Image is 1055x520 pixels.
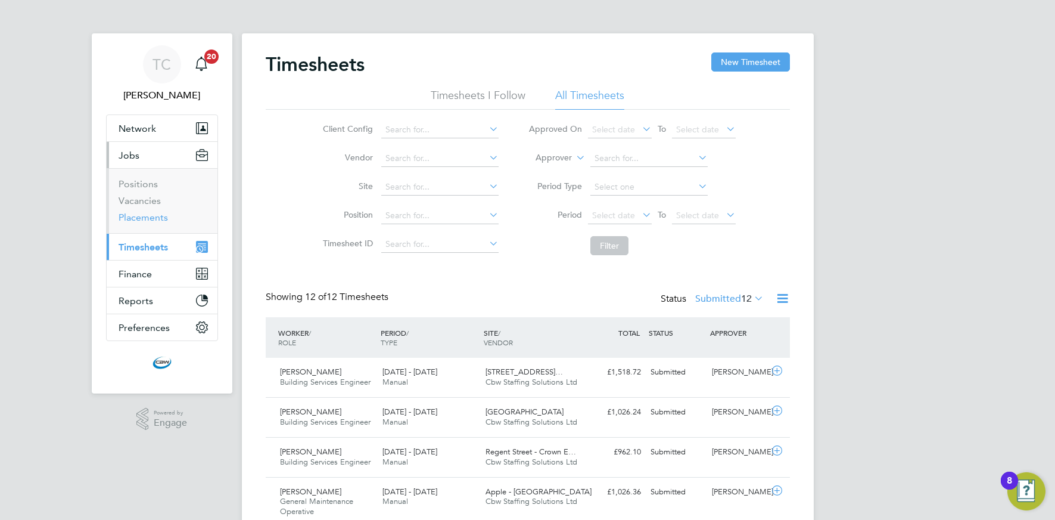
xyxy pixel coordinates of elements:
[406,328,409,338] span: /
[711,52,790,72] button: New Timesheet
[119,268,152,280] span: Finance
[382,447,437,457] span: [DATE] - [DATE]
[154,408,187,418] span: Powered by
[119,212,168,223] a: Placements
[498,328,500,338] span: /
[618,328,640,338] span: TOTAL
[382,377,408,387] span: Manual
[486,457,577,467] span: Cbw Staffing Solutions Ltd
[319,181,373,191] label: Site
[309,328,311,338] span: /
[381,150,499,167] input: Search for...
[204,49,219,64] span: 20
[381,208,499,224] input: Search for...
[107,142,217,168] button: Jobs
[584,482,646,502] div: £1,026.36
[280,367,341,377] span: [PERSON_NAME]
[646,403,708,422] div: Submitted
[707,322,769,343] div: APPROVER
[382,496,408,506] span: Manual
[381,338,397,347] span: TYPE
[107,287,217,314] button: Reports
[275,322,378,353] div: WORKER
[592,124,635,135] span: Select date
[1007,472,1045,510] button: Open Resource Center, 8 new notifications
[382,417,408,427] span: Manual
[319,152,373,163] label: Vendor
[107,168,217,233] div: Jobs
[646,442,708,462] div: Submitted
[278,338,296,347] span: ROLE
[382,457,408,467] span: Manual
[486,496,577,506] span: Cbw Staffing Solutions Ltd
[319,209,373,220] label: Position
[119,322,170,333] span: Preferences
[381,236,499,253] input: Search for...
[382,367,437,377] span: [DATE] - [DATE]
[119,195,161,206] a: Vacancies
[153,57,171,72] span: TC
[107,115,217,141] button: Network
[266,52,365,76] h2: Timesheets
[280,407,341,417] span: [PERSON_NAME]
[107,314,217,341] button: Preferences
[280,377,371,387] span: Building Services Engineer
[266,291,391,304] div: Showing
[518,152,572,164] label: Approver
[319,123,373,134] label: Client Config
[382,487,437,497] span: [DATE] - [DATE]
[707,482,769,502] div: [PERSON_NAME]
[484,338,513,347] span: VENDOR
[280,487,341,497] span: [PERSON_NAME]
[280,457,371,467] span: Building Services Engineer
[654,121,670,137] span: To
[382,407,437,417] span: [DATE] - [DATE]
[107,234,217,260] button: Timesheets
[378,322,481,353] div: PERIOD
[646,363,708,382] div: Submitted
[136,408,187,431] a: Powered byEngage
[305,291,388,303] span: 12 Timesheets
[676,210,719,221] span: Select date
[590,236,628,255] button: Filter
[481,322,584,353] div: SITE
[486,377,577,387] span: Cbw Staffing Solutions Ltd
[381,122,499,138] input: Search for...
[486,367,563,377] span: [STREET_ADDRESS]…
[661,291,766,308] div: Status
[528,181,582,191] label: Period Type
[528,123,582,134] label: Approved On
[106,353,218,372] a: Go to home page
[590,179,708,196] input: Select one
[305,291,326,303] span: 12 of
[555,88,624,110] li: All Timesheets
[106,45,218,103] a: TC[PERSON_NAME]
[584,363,646,382] div: £1,518.72
[381,179,499,196] input: Search for...
[319,238,373,249] label: Timesheet ID
[189,45,213,83] a: 20
[528,209,582,220] label: Period
[695,293,764,305] label: Submitted
[654,207,670,222] span: To
[119,123,156,134] span: Network
[92,33,232,394] nav: Main navigation
[486,447,576,457] span: Regent Street - Crown E…
[741,293,752,305] span: 12
[119,242,168,253] span: Timesheets
[107,261,217,287] button: Finance
[584,403,646,422] div: £1,026.24
[119,295,153,307] span: Reports
[486,487,592,497] span: Apple - [GEOGRAPHIC_DATA]
[119,178,158,190] a: Positions
[676,124,719,135] span: Select date
[707,442,769,462] div: [PERSON_NAME]
[707,403,769,422] div: [PERSON_NAME]
[592,210,635,221] span: Select date
[280,496,353,516] span: General Maintenance Operative
[280,417,371,427] span: Building Services Engineer
[280,447,341,457] span: [PERSON_NAME]
[1007,481,1012,496] div: 8
[431,88,525,110] li: Timesheets I Follow
[106,88,218,103] span: Tom Cheek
